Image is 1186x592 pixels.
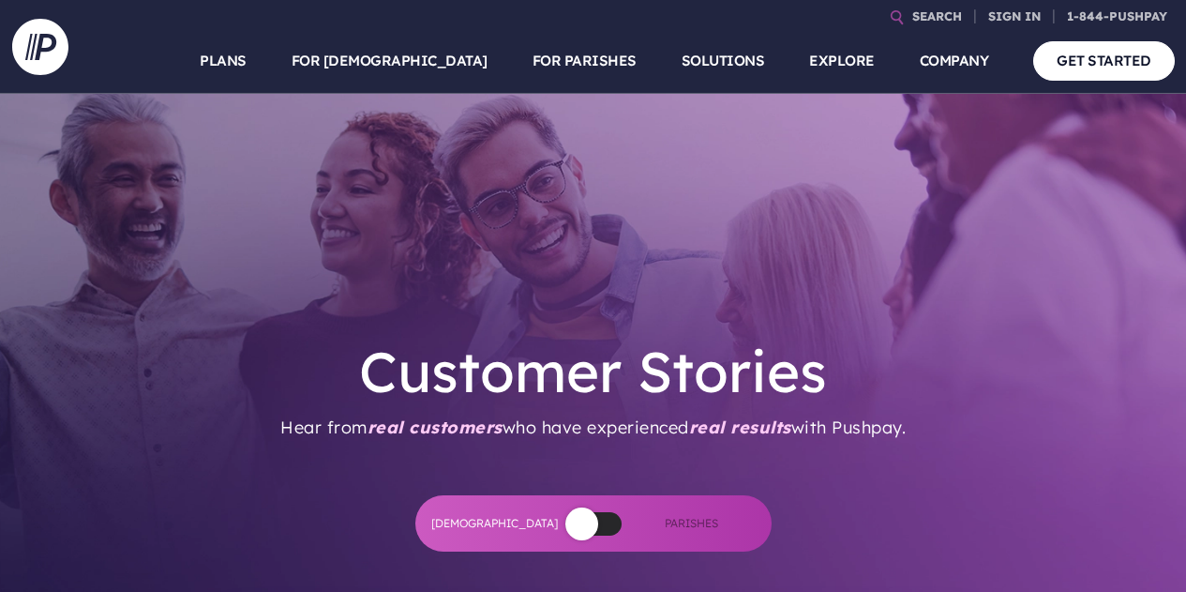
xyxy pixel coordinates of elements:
h1: Customer Stories [359,338,827,405]
span: real results [689,417,791,438]
a: FOR PARISHES [533,28,637,94]
a: SOLUTIONS [682,28,765,94]
a: FOR [DEMOGRAPHIC_DATA] [292,28,488,94]
a: COMPANY [920,28,989,94]
a: GET STARTED [1033,41,1175,80]
span: real customers [368,417,503,438]
a: EXPLORE [809,28,875,94]
p: Hear from who have experienced with Pushpay. [280,405,906,450]
a: PLANS [200,28,247,94]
